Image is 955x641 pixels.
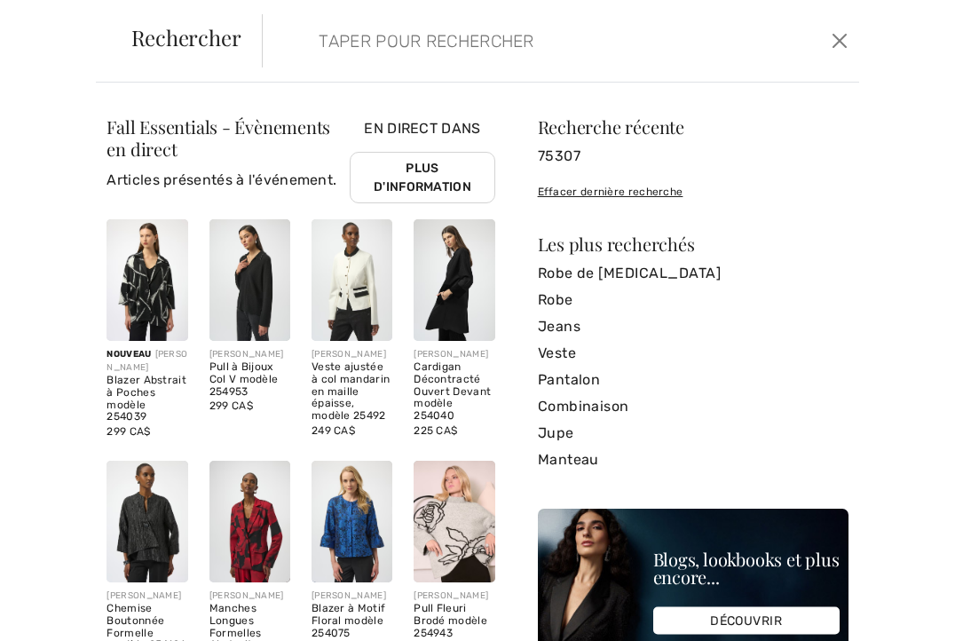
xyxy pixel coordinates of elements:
img: Chemise Boutonnée Formelle modèle 254196. Black [107,461,187,582]
a: Veste [538,340,848,367]
a: 75307 [538,143,848,170]
img: Blazer à Motif Floral modèle 254075. Black/Blue [312,461,392,582]
span: 299 CA$ [209,400,253,412]
div: Blazer Abstrait à Poches modèle 254039 [107,375,187,423]
div: [PERSON_NAME] [209,348,290,361]
input: TAPER POUR RECHERCHER [305,14,697,67]
div: Veste ajustée à col mandarin en maille épaisse, modèle 25492 [312,361,392,423]
div: [PERSON_NAME] [209,590,290,603]
a: Jupe [538,420,848,447]
span: Rechercher [131,27,241,48]
a: Pantalon [538,367,848,393]
div: Pull Fleuri Brodé modèle 254943 [414,603,494,639]
a: Manteau [538,447,848,473]
span: 225 CA$ [414,424,457,437]
a: Plus d'information [350,152,494,203]
img: Pull Fleuri Brodé modèle 254943. Oatmeal melange/black [414,461,494,582]
p: Articles présentés à l'événement. [107,170,350,191]
div: Pull à Bijoux Col V modèle 254953 [209,361,290,398]
img: Blazer Abstrait à Poches modèle 254039. Black/Off White [107,219,187,341]
div: [PERSON_NAME] [414,348,494,361]
div: [PERSON_NAME] [107,590,187,603]
div: Blazer à Motif Floral modèle 254075 [312,603,392,639]
button: Ferme [827,27,852,55]
span: 299 CA$ [107,425,150,438]
img: Pull à Bijoux Col V modèle 254953. Light grey melange [209,219,290,341]
div: [PERSON_NAME] [312,590,392,603]
div: [PERSON_NAME] [107,348,187,375]
span: Nouveau [107,349,151,360]
div: En direct dans [350,118,494,205]
a: Combinaison [538,393,848,420]
div: Recherche récente [538,118,848,136]
div: Blogs, lookbooks et plus encore... [653,550,840,586]
a: Robe [538,287,848,313]
div: Effacer dernière recherche [538,184,848,200]
img: Manches Longues Formelles Abstraites modèle 254092. Black/red [209,461,290,582]
img: Cardigan Décontracté Ouvert Devant modèle 254040. Grey melange/black [414,219,494,341]
div: Cardigan Décontracté Ouvert Devant modèle 254040 [414,361,494,423]
div: [PERSON_NAME] [312,348,392,361]
div: [PERSON_NAME] [414,590,494,603]
div: Les plus recherchés [538,235,848,253]
a: Robe de [MEDICAL_DATA] [538,260,848,287]
img: Veste ajustée à col mandarin en maille épaisse, modèle 25492. Vanilla/Black [312,219,392,341]
a: Jeans [538,313,848,340]
span: 249 CA$ [312,424,355,437]
div: DÉCOUVRIR [653,607,840,635]
span: Fall Essentials - Évènements en direct [107,115,330,161]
